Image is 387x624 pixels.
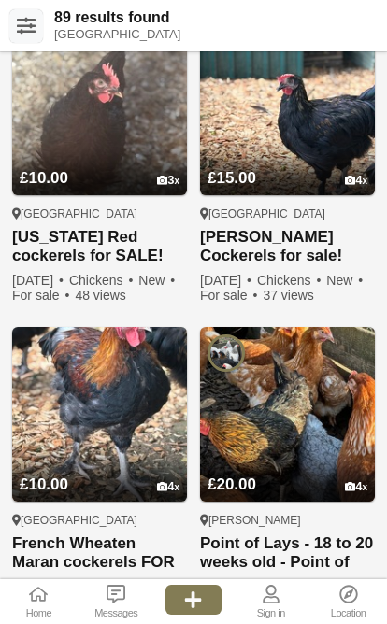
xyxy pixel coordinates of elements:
[157,174,179,188] div: 3
[200,534,375,573] a: Point of Lays - 18 to 20 weeks old - Point of Lays
[12,327,187,502] img: French Wheaten Maran cockerels FOR Sale
[75,288,125,303] span: 48 views
[12,134,187,195] a: £10.00 3
[2,605,76,621] span: Home
[200,206,375,221] div: [GEOGRAPHIC_DATA]
[200,440,375,502] a: £20.00 4
[200,134,375,195] a: £15.00 4
[54,26,180,43] span: [GEOGRAPHIC_DATA]
[232,579,309,624] a: Sign in
[234,605,308,621] span: Sign in
[12,288,71,303] span: For sale
[79,605,153,621] span: Messages
[12,534,187,573] a: French Wheaten Maran cockerels FOR Sale
[200,273,253,288] span: [DATE]
[208,169,256,187] span: £15.00
[20,475,68,493] span: £10.00
[208,334,245,372] img: Pilling Poultry
[345,174,367,188] div: 4
[12,440,187,502] a: £10.00 4
[200,21,375,195] img: Olive Egger Cockerels for sale!
[54,9,370,26] strong: 89 results found
[257,273,323,288] span: Chickens
[20,169,68,187] span: £10.00
[12,273,65,288] span: [DATE]
[138,273,177,288] span: New
[326,273,365,288] span: New
[311,605,385,621] span: Location
[12,228,187,265] a: [US_STATE] Red cockerels for SALE!
[78,579,155,624] a: Messages
[200,228,375,265] a: [PERSON_NAME] Cockerels for sale!
[263,288,313,303] span: 37 views
[208,475,256,493] span: £20.00
[12,513,187,528] div: [GEOGRAPHIC_DATA]
[345,480,367,494] div: 4
[69,273,136,288] span: Chickens
[12,21,187,195] img: Rhode Island Red cockerels for SALE!
[12,206,187,221] div: [GEOGRAPHIC_DATA]
[200,288,259,303] span: For sale
[200,513,375,528] div: [PERSON_NAME]
[309,579,387,624] a: Location
[200,327,375,502] img: Point of Lays - 18 to 20 weeks old - Point of Lays
[157,480,179,494] div: 4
